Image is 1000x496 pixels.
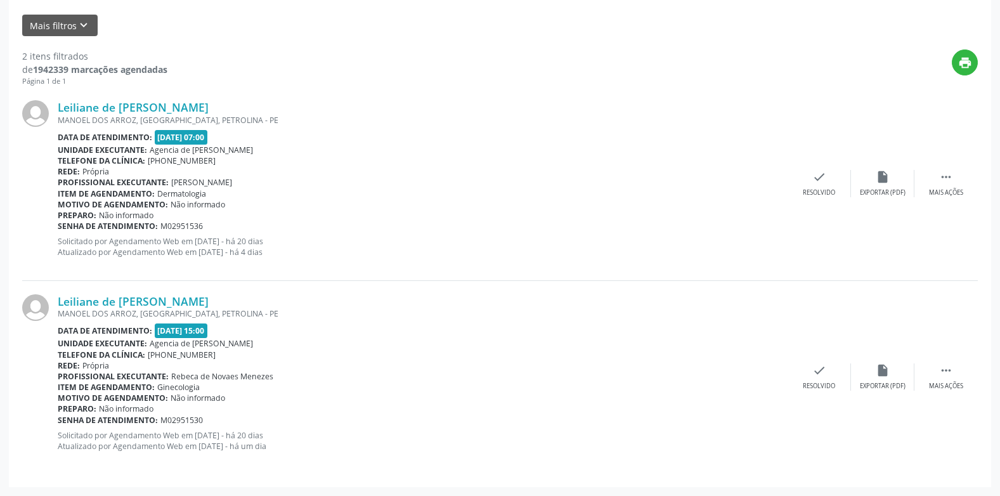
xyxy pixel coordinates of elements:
div: MANOEL DOS ARROZ, [GEOGRAPHIC_DATA], PETROLINA - PE [58,308,788,319]
span: Não informado [99,210,153,221]
b: Profissional executante: [58,177,169,188]
b: Unidade executante: [58,145,147,155]
strong: 1942339 marcações agendadas [33,63,167,75]
span: [PHONE_NUMBER] [148,349,216,360]
i: check [812,170,826,184]
b: Senha de atendimento: [58,221,158,232]
div: Mais ações [929,382,963,391]
span: [DATE] 07:00 [155,130,208,145]
span: Não informado [171,393,225,403]
p: Solicitado por Agendamento Web em [DATE] - há 20 dias Atualizado por Agendamento Web em [DATE] - ... [58,430,788,452]
div: Exportar (PDF) [860,188,906,197]
img: img [22,294,49,321]
i: check [812,363,826,377]
span: [DATE] 15:00 [155,323,208,338]
button: Mais filtroskeyboard_arrow_down [22,15,98,37]
span: Dermatologia [157,188,206,199]
div: Mais ações [929,188,963,197]
b: Preparo: [58,210,96,221]
i:  [939,363,953,377]
span: Própria [82,360,109,371]
div: Exportar (PDF) [860,382,906,391]
b: Telefone da clínica: [58,349,145,360]
div: Resolvido [803,382,835,391]
span: Não informado [171,199,225,210]
div: MANOEL DOS ARROZ, [GEOGRAPHIC_DATA], PETROLINA - PE [58,115,788,126]
img: img [22,100,49,127]
b: Item de agendamento: [58,382,155,393]
b: Rede: [58,360,80,371]
b: Data de atendimento: [58,325,152,336]
span: Rebeca de Novaes Menezes [171,371,273,382]
span: Própria [82,166,109,177]
b: Motivo de agendamento: [58,393,168,403]
div: de [22,63,167,76]
button: print [952,49,978,75]
span: [PHONE_NUMBER] [148,155,216,166]
b: Senha de atendimento: [58,415,158,426]
a: Leiliane de [PERSON_NAME] [58,100,209,114]
b: Unidade executante: [58,338,147,349]
span: [PERSON_NAME] [171,177,232,188]
i: print [958,56,972,70]
div: 2 itens filtrados [22,49,167,63]
b: Profissional executante: [58,371,169,382]
span: M02951536 [160,221,203,232]
i: insert_drive_file [876,363,890,377]
b: Telefone da clínica: [58,155,145,166]
div: Página 1 de 1 [22,76,167,87]
b: Preparo: [58,403,96,414]
a: Leiliane de [PERSON_NAME] [58,294,209,308]
span: M02951530 [160,415,203,426]
span: Não informado [99,403,153,414]
div: Resolvido [803,188,835,197]
b: Rede: [58,166,80,177]
span: Agencia de [PERSON_NAME] [150,338,253,349]
span: Ginecologia [157,382,200,393]
p: Solicitado por Agendamento Web em [DATE] - há 20 dias Atualizado por Agendamento Web em [DATE] - ... [58,236,788,258]
b: Item de agendamento: [58,188,155,199]
b: Data de atendimento: [58,132,152,143]
span: Agencia de [PERSON_NAME] [150,145,253,155]
i: insert_drive_file [876,170,890,184]
b: Motivo de agendamento: [58,199,168,210]
i:  [939,170,953,184]
i: keyboard_arrow_down [77,18,91,32]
